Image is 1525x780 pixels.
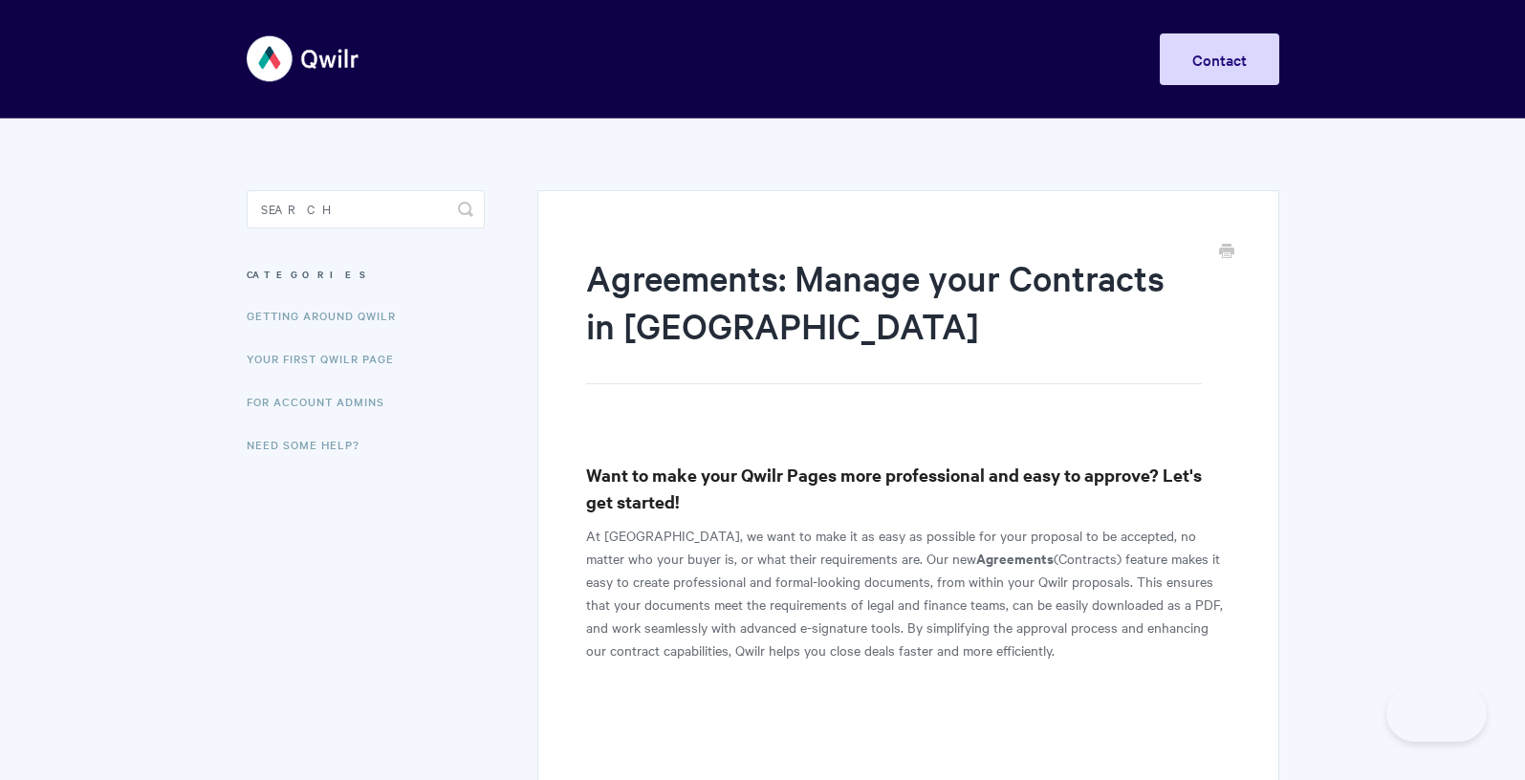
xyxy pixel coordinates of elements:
[247,257,485,292] h3: Categories
[247,339,408,378] a: Your First Qwilr Page
[586,462,1230,515] h3: Want to make your Qwilr Pages more professional and easy to approve? Let's get started!
[247,296,410,335] a: Getting Around Qwilr
[586,524,1230,661] p: At [GEOGRAPHIC_DATA], we want to make it as easy as possible for your proposal to be accepted, no...
[247,425,374,464] a: Need Some Help?
[586,253,1201,384] h1: Agreements: Manage your Contracts in [GEOGRAPHIC_DATA]
[1160,33,1279,85] a: Contact
[247,190,485,228] input: Search
[1219,242,1234,263] a: Print this Article
[1386,684,1487,742] iframe: Toggle Customer Support
[247,23,360,95] img: Qwilr Help Center
[247,382,399,421] a: For Account Admins
[976,548,1054,568] b: Agreements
